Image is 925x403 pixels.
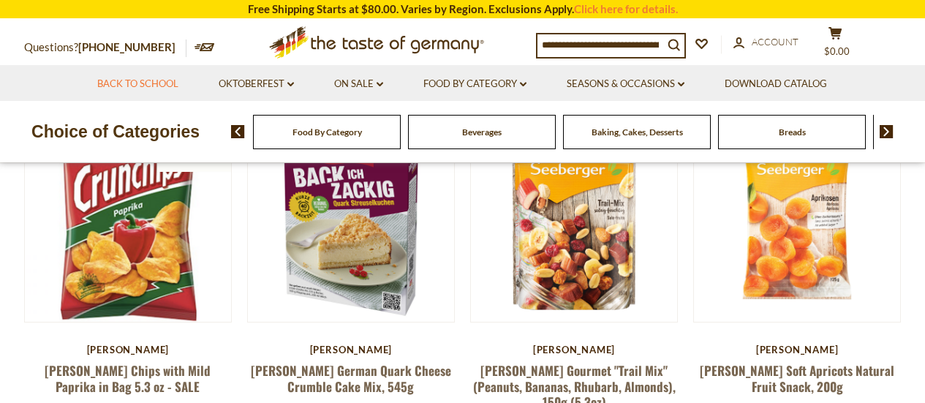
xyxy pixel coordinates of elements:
span: Account [752,36,798,48]
button: $0.00 [814,26,858,63]
a: Click here for details. [574,2,678,15]
a: Download Catalog [725,76,827,92]
img: Seeberger Gourmet "Trail Mix" (Peanuts, Bananas, Rhubarb, Almonds), 150g (5.3oz) [471,115,678,322]
a: Back to School [97,76,178,92]
a: Account [733,34,798,50]
a: [PHONE_NUMBER] [78,40,175,53]
div: [PERSON_NAME] [693,344,902,355]
img: Kathi German Quark Cheese Crumble Cake Mix, 545g [248,115,455,322]
div: [PERSON_NAME] [247,344,456,355]
a: Food By Category [292,127,362,138]
a: On Sale [334,76,383,92]
img: Seeberger Soft Apricots Natural Fruit Snack, 200g [694,115,901,322]
img: next arrow [880,125,894,138]
div: [PERSON_NAME] [470,344,679,355]
a: Beverages [462,127,502,138]
a: Food By Category [423,76,526,92]
a: Oktoberfest [219,76,294,92]
div: [PERSON_NAME] [24,344,233,355]
p: Questions? [24,38,186,57]
a: Baking, Cakes, Desserts [592,127,683,138]
a: [PERSON_NAME] Soft Apricots Natural Fruit Snack, 200g [700,361,894,395]
a: Seasons & Occasions [567,76,684,92]
a: Breads [779,127,806,138]
a: [PERSON_NAME] German Quark Cheese Crumble Cake Mix, 545g [251,361,451,395]
img: Lorenz Crunch Chips with Mild Paprika in Bag 5.3 oz - SALE [25,115,232,322]
img: previous arrow [231,125,245,138]
span: $0.00 [824,45,850,57]
a: [PERSON_NAME] Chips with Mild Paprika in Bag 5.3 oz - SALE [45,361,211,395]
